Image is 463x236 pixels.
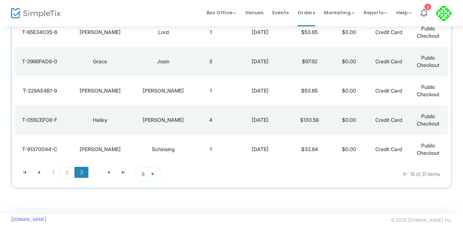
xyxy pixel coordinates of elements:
td: $53.65 [290,76,329,105]
div: Leah [66,146,134,153]
div: T-055CEF08-F [17,116,63,124]
span: Credit Card [375,58,402,64]
td: $53.65 [290,18,329,47]
span: Go to the next page [106,169,112,175]
div: Lord [138,29,189,36]
span: 8 [142,171,145,178]
span: Help [396,9,412,16]
div: T-2966FAD8-0 [17,58,63,65]
span: Public Checkout [417,84,440,97]
div: Ramon [66,87,134,94]
div: T-91370044-C [17,146,63,153]
span: Page 2 [60,167,74,179]
a: [DOMAIN_NAME] [11,217,47,222]
div: T-65E34035-6 [17,29,63,36]
span: Go to the first page [22,169,28,175]
td: 4 [191,105,231,135]
td: 3 [191,47,231,76]
span: Marketing [324,9,355,16]
span: Credit Card [375,29,402,35]
td: 1 [191,76,231,105]
td: $97.92 [290,47,329,76]
span: Go to the previous page [32,167,46,178]
span: Box Office [207,9,236,16]
span: Public Checkout [417,142,440,156]
button: Select [147,167,158,181]
div: Hailey [66,116,134,124]
td: $0.00 [329,76,369,105]
td: $0.00 [329,105,369,135]
span: Public Checkout [417,25,440,39]
span: Go to the last page [120,169,126,175]
div: Grace [66,58,134,65]
div: Cindric [138,116,189,124]
div: Schinsing [138,146,189,153]
span: Venues [245,3,263,22]
div: T-228AE4B1-9 [17,87,63,94]
div: Frias [138,87,189,94]
span: Reports [364,9,387,16]
span: Go to the next page [102,167,116,178]
span: © 2025 [DOMAIN_NAME] Inc. [391,217,452,223]
div: 10/15/2025 [232,87,288,94]
span: Go to the first page [18,167,32,178]
span: Page 1 [46,167,60,178]
span: Public Checkout [417,55,440,68]
td: 1 [191,135,231,164]
div: 10/15/2025 [232,29,288,36]
span: Credit Card [375,87,402,94]
span: Go to the last page [116,167,130,178]
span: Credit Card [375,117,402,123]
span: Orders [298,3,315,22]
td: $0.00 [329,47,369,76]
td: $32.64 [290,135,329,164]
kendo-pager-info: 9 - 16 of 31 items [234,167,440,181]
span: Events [272,3,289,22]
td: $0.00 [329,135,369,164]
td: $130.56 [290,105,329,135]
span: Public Checkout [417,113,440,127]
span: Go to the previous page [36,169,42,175]
div: 10/15/2025 [232,146,288,153]
div: Josin [138,58,189,65]
span: Page 3 [74,167,88,178]
div: 10/15/2025 [232,58,288,65]
div: 1 [424,4,431,10]
span: Page 4 [88,167,102,178]
span: Credit Card [375,146,402,152]
td: 1 [191,18,231,47]
div: Jade [66,29,134,36]
div: 10/15/2025 [232,116,288,124]
td: $0.00 [329,18,369,47]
